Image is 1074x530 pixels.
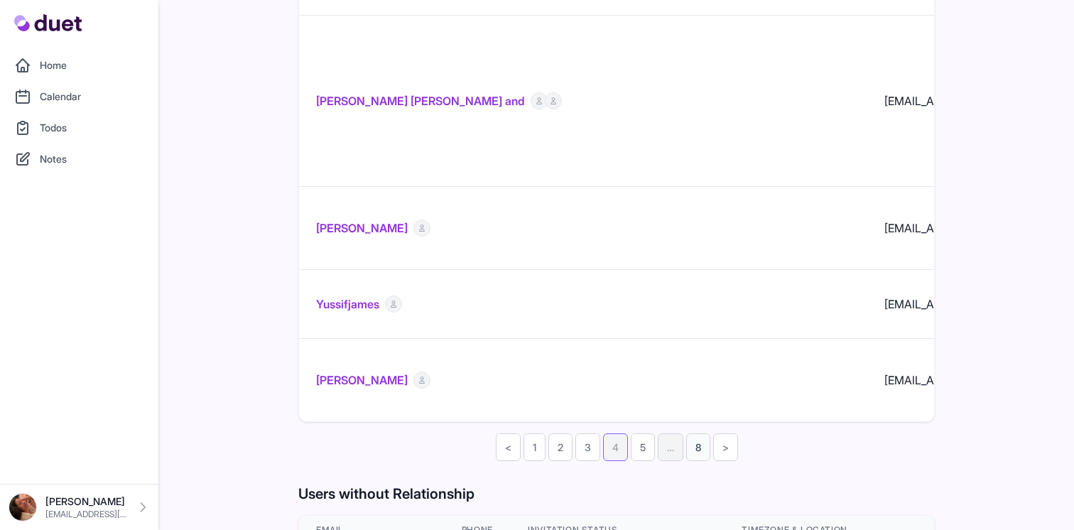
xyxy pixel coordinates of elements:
a: [PERSON_NAME] [316,372,408,389]
h2: Users without Relationship [298,484,935,504]
a: [PERSON_NAME] [EMAIL_ADDRESS][DOMAIN_NAME] [9,493,150,521]
a: … [658,433,683,461]
a: Yussifjames [316,296,379,313]
nav: Pages [496,433,738,461]
a: 1 [524,433,546,461]
a: Home [9,51,150,80]
p: [PERSON_NAME] [45,494,127,509]
a: [PERSON_NAME] [PERSON_NAME] and [316,92,525,109]
img: image.jpg [9,493,37,521]
a: [PERSON_NAME] [316,220,408,237]
a: 8 [686,433,710,461]
a: Next [713,433,738,461]
p: [EMAIL_ADDRESS][DOMAIN_NAME] [45,509,127,520]
a: Todos [9,114,150,142]
a: 4 [603,433,628,461]
a: Notes [9,145,150,173]
a: 2 [548,433,573,461]
a: Previous [496,433,521,461]
a: 3 [575,433,600,461]
a: 5 [631,433,655,461]
a: Calendar [9,82,150,111]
